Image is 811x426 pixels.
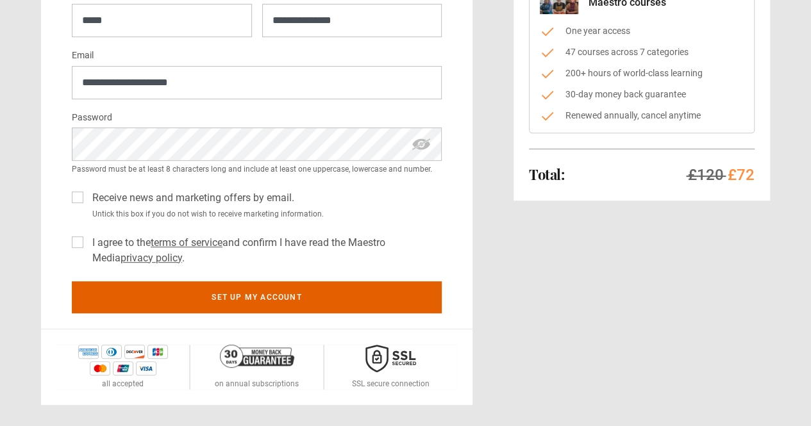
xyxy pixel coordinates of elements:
[90,361,110,375] img: mastercard
[87,208,442,220] small: Untick this box if you do not wish to receive marketing information.
[151,236,222,249] a: terms of service
[121,252,182,264] a: privacy policy
[220,345,294,368] img: 30-day-money-back-guarantee-c866a5dd536ff72a469b.png
[124,345,145,359] img: discover
[87,235,442,266] label: I agree to the and confirm I have read the Maestro Media .
[72,110,112,126] label: Password
[72,48,94,63] label: Email
[540,24,744,38] li: One year access
[411,127,431,160] span: hide password
[72,281,442,313] button: Set up my account
[78,345,99,359] img: amex
[102,378,144,389] p: all accepted
[215,378,299,389] p: on annual subscriptions
[136,361,156,375] img: visa
[728,166,755,184] span: £72
[113,361,133,375] img: unionpay
[540,109,744,122] li: Renewed annually, cancel anytime
[540,45,744,59] li: 47 courses across 7 categories
[540,67,744,80] li: 200+ hours of world-class learning
[72,163,442,175] small: Password must be at least 8 characters long and include at least one uppercase, lowercase and num...
[352,378,430,389] p: SSL secure connection
[147,345,168,359] img: jcb
[529,167,564,182] h2: Total:
[87,190,294,206] label: Receive news and marketing offers by email.
[540,88,744,101] li: 30-day money back guarantee
[101,345,122,359] img: diners
[688,166,724,184] span: £120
